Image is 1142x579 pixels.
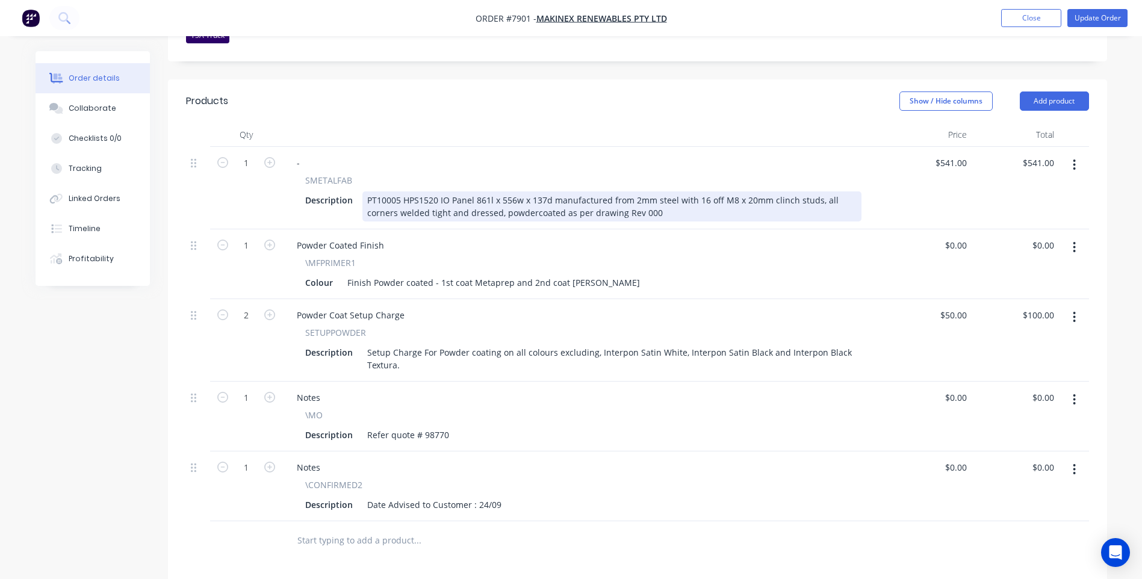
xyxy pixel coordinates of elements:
[36,214,150,244] button: Timeline
[305,478,362,491] span: \CONFIRMED2
[287,237,394,254] div: Powder Coated Finish
[1001,9,1061,27] button: Close
[305,256,356,269] span: \MFPRIMER1
[300,426,358,444] div: Description
[305,174,352,187] span: SMETALFAB
[69,253,114,264] div: Profitability
[186,94,228,108] div: Products
[287,154,309,172] div: -
[36,93,150,123] button: Collaborate
[287,306,414,324] div: Powder Coat Setup Charge
[287,389,330,406] div: Notes
[884,123,972,147] div: Price
[305,409,323,421] span: \MO
[36,123,150,153] button: Checklists 0/0
[69,133,122,144] div: Checklists 0/0
[972,123,1059,147] div: Total
[287,459,330,476] div: Notes
[536,13,667,24] a: Makinex Renewables Pty Ltd
[305,326,366,339] span: SETUPPOWDER
[69,193,120,204] div: Linked Orders
[1101,538,1130,567] div: Open Intercom Messenger
[343,274,645,291] div: Finish Powder coated - 1st coat Metaprep and 2nd coat [PERSON_NAME]
[210,123,282,147] div: Qty
[300,191,358,209] div: Description
[36,184,150,214] button: Linked Orders
[36,244,150,274] button: Profitability
[300,344,358,361] div: Description
[362,191,861,221] div: PT10005 HPS1520 IO Panel 861l x 556w x 137d manufactured from 2mm steel with 16 off M8 x 20mm cli...
[22,9,40,27] img: Factory
[69,103,116,114] div: Collaborate
[69,163,102,174] div: Tracking
[362,426,454,444] div: Refer quote # 98770
[1067,9,1128,27] button: Update Order
[1020,91,1089,111] button: Add product
[362,496,506,513] div: Date Advised to Customer : 24/09
[476,13,536,24] span: Order #7901 -
[300,496,358,513] div: Description
[300,274,338,291] div: Colour
[899,91,993,111] button: Show / Hide columns
[297,528,538,553] input: Start typing to add a product...
[362,344,861,374] div: Setup Charge For Powder coating on all colours excluding, Interpon Satin White, Interpon Satin Bl...
[69,223,101,234] div: Timeline
[69,73,120,84] div: Order details
[36,153,150,184] button: Tracking
[36,63,150,93] button: Order details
